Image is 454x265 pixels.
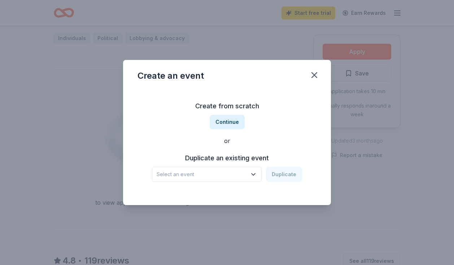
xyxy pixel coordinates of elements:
[137,100,317,112] h3: Create from scratch
[137,70,204,82] div: Create an event
[152,152,302,164] h3: Duplicate an existing event
[137,136,317,145] div: or
[210,115,245,129] button: Continue
[152,167,262,182] button: Select an event
[157,170,247,179] span: Select an event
